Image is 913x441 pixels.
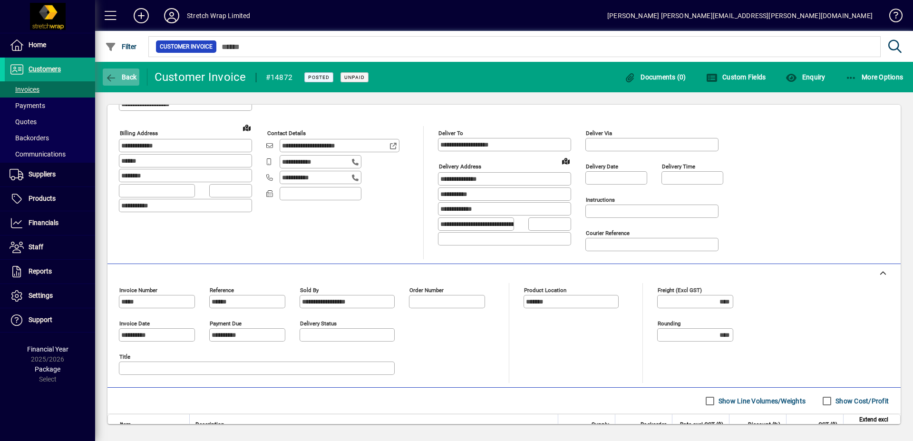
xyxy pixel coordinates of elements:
[10,102,45,109] span: Payments
[308,74,330,80] span: Posted
[5,81,95,98] a: Invoices
[29,65,61,73] span: Customers
[29,195,56,202] span: Products
[624,73,686,81] span: Documents (0)
[103,69,139,86] button: Back
[5,146,95,162] a: Communications
[586,196,615,203] mat-label: Instructions
[818,420,837,430] span: GST ($)
[658,287,702,294] mat-label: Freight (excl GST)
[300,287,319,294] mat-label: Sold by
[29,219,58,226] span: Financials
[5,187,95,211] a: Products
[5,211,95,235] a: Financials
[592,420,609,430] span: Supply
[717,396,806,406] label: Show Line Volumes/Weights
[438,130,463,137] mat-label: Deliver To
[786,73,825,81] span: Enquiry
[5,33,95,57] a: Home
[119,353,130,360] mat-label: Title
[29,41,46,49] span: Home
[27,345,68,353] span: Financial Year
[195,420,224,430] span: Description
[187,8,251,23] div: Stretch Wrap Limited
[239,120,254,135] a: View on map
[5,114,95,130] a: Quotes
[680,420,723,430] span: Rate excl GST ($)
[29,292,53,299] span: Settings
[300,320,337,327] mat-label: Delivery status
[641,420,666,430] span: Backorder
[5,163,95,186] a: Suppliers
[622,69,689,86] button: Documents (0)
[266,70,293,85] div: #14872
[155,69,246,85] div: Customer Invoice
[843,69,906,86] button: More Options
[103,38,139,55] button: Filter
[10,134,49,142] span: Backorders
[120,420,131,430] span: Item
[35,365,60,373] span: Package
[5,98,95,114] a: Payments
[119,287,157,294] mat-label: Invoice number
[10,86,39,93] span: Invoices
[748,420,780,430] span: Discount (%)
[845,73,903,81] span: More Options
[524,287,566,294] mat-label: Product location
[658,320,680,327] mat-label: Rounding
[586,230,630,236] mat-label: Courier Reference
[105,73,137,81] span: Back
[95,69,147,86] app-page-header-button: Back
[5,235,95,259] a: Staff
[29,316,52,323] span: Support
[210,287,234,294] mat-label: Reference
[704,69,768,86] button: Custom Fields
[29,243,43,251] span: Staff
[5,308,95,332] a: Support
[344,74,365,80] span: Unpaid
[706,73,766,81] span: Custom Fields
[586,163,618,170] mat-label: Delivery date
[10,150,66,158] span: Communications
[156,7,187,24] button: Profile
[29,170,56,178] span: Suppliers
[5,130,95,146] a: Backorders
[607,8,873,23] div: [PERSON_NAME] [PERSON_NAME][EMAIL_ADDRESS][PERSON_NAME][DOMAIN_NAME]
[882,2,901,33] a: Knowledge Base
[558,153,573,168] a: View on map
[160,42,213,51] span: Customer Invoice
[834,396,889,406] label: Show Cost/Profit
[849,414,888,435] span: Extend excl GST ($)
[662,163,695,170] mat-label: Delivery time
[210,320,242,327] mat-label: Payment due
[105,43,137,50] span: Filter
[783,69,827,86] button: Enquiry
[586,130,612,137] mat-label: Deliver via
[5,260,95,284] a: Reports
[29,267,52,275] span: Reports
[119,320,150,327] mat-label: Invoice date
[126,7,156,24] button: Add
[5,284,95,308] a: Settings
[10,118,37,126] span: Quotes
[409,287,444,294] mat-label: Order number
